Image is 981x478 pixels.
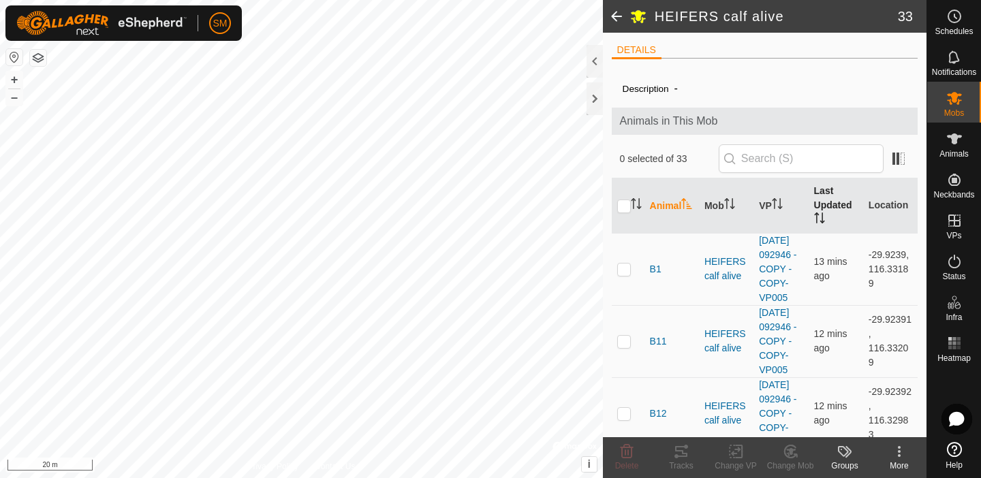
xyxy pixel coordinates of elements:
[699,178,753,234] th: Mob
[946,313,962,321] span: Infra
[939,150,969,158] span: Animals
[315,460,355,473] a: Contact Us
[612,43,661,59] li: DETAILS
[872,460,926,472] div: More
[704,399,748,428] div: HEIFERS calf alive
[863,233,918,305] td: -29.9239, 116.33189
[631,200,642,211] p-sorticon: Activate to sort
[681,200,692,211] p-sorticon: Activate to sort
[772,200,783,211] p-sorticon: Activate to sort
[704,255,748,283] div: HEIFERS calf alive
[944,109,964,117] span: Mobs
[620,152,719,166] span: 0 selected of 33
[16,11,187,35] img: Gallagher Logo
[937,354,971,362] span: Heatmap
[933,191,974,199] span: Neckbands
[6,89,22,106] button: –
[644,178,699,234] th: Animal
[650,407,667,421] span: B12
[650,262,661,276] span: B1
[6,49,22,65] button: Reset Map
[719,144,884,173] input: Search (S)
[654,460,708,472] div: Tracks
[863,305,918,377] td: -29.92391, 116.33209
[763,460,817,472] div: Change Mob
[898,6,913,27] span: 33
[817,460,872,472] div: Groups
[814,400,847,426] span: 26 Aug 2025, 12:50 pm
[814,256,847,281] span: 26 Aug 2025, 12:49 pm
[753,178,808,234] th: VP
[942,272,965,281] span: Status
[708,460,763,472] div: Change VP
[809,178,863,234] th: Last Updated
[615,461,639,471] span: Delete
[863,178,918,234] th: Location
[588,458,591,470] span: i
[620,113,910,129] span: Animals in This Mob
[814,328,847,353] span: 26 Aug 2025, 12:49 pm
[623,84,669,94] label: Description
[247,460,298,473] a: Privacy Policy
[650,334,667,349] span: B11
[759,235,796,303] a: [DATE] 092946 - COPY - COPY-VP005
[935,27,973,35] span: Schedules
[927,436,981,475] a: Help
[759,379,796,447] a: [DATE] 092946 - COPY - COPY-VP005
[655,8,898,25] h2: HEIFERS calf alive
[814,214,825,225] p-sorticon: Activate to sort
[669,77,683,99] span: -
[6,71,22,88] button: +
[946,461,963,469] span: Help
[213,16,228,31] span: SM
[582,457,597,472] button: i
[704,327,748,355] div: HEIFERS calf alive
[30,50,46,66] button: Map Layers
[724,200,735,211] p-sorticon: Activate to sort
[946,232,961,240] span: VPs
[863,377,918,449] td: -29.92392, 116.32983
[932,68,976,76] span: Notifications
[759,307,796,375] a: [DATE] 092946 - COPY - COPY-VP005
